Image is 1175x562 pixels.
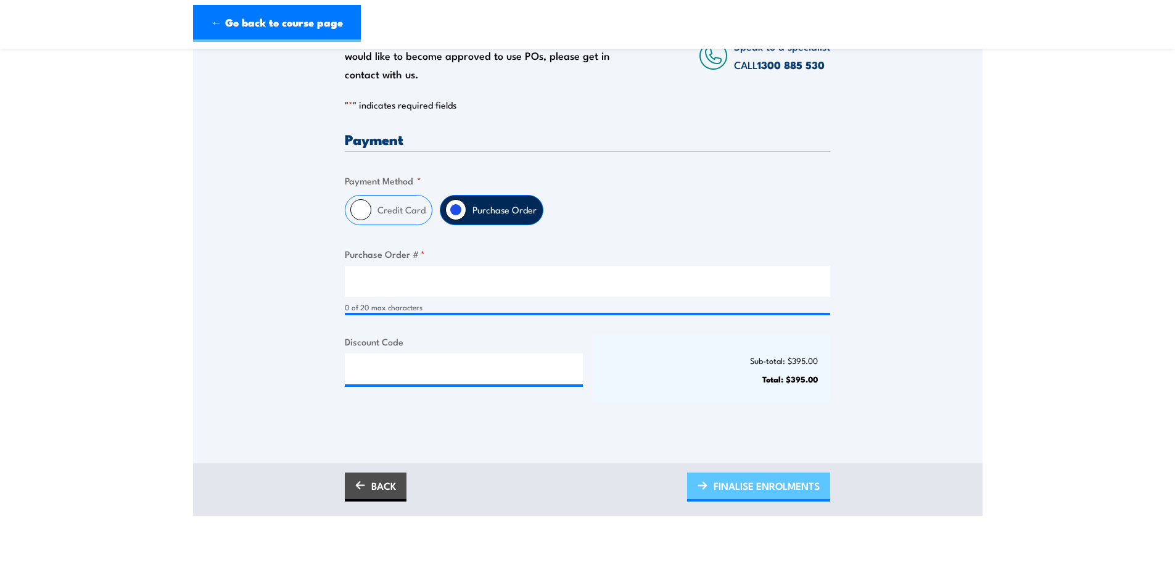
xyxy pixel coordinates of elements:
[345,28,625,83] div: Only approved companies can use purchase orders. If you would like to become approved to use POs,...
[345,473,406,502] a: BACK
[345,132,830,146] h3: Payment
[762,373,818,385] strong: Total: $395.00
[757,57,825,73] a: 1300 885 530
[687,473,830,502] a: FINALISE ENROLMENTS
[371,196,432,225] label: Credit Card
[345,247,830,261] label: Purchase Order #
[193,5,361,42] a: ← Go back to course page
[714,469,820,502] span: FINALISE ENROLMENTS
[466,196,543,225] label: Purchase Order
[734,38,830,72] span: Speak to a specialist CALL
[345,173,421,188] legend: Payment Method
[605,356,818,365] p: Sub-total: $395.00
[345,334,583,349] label: Discount Code
[345,99,830,111] p: " " indicates required fields
[345,302,830,313] div: 0 of 20 max characters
